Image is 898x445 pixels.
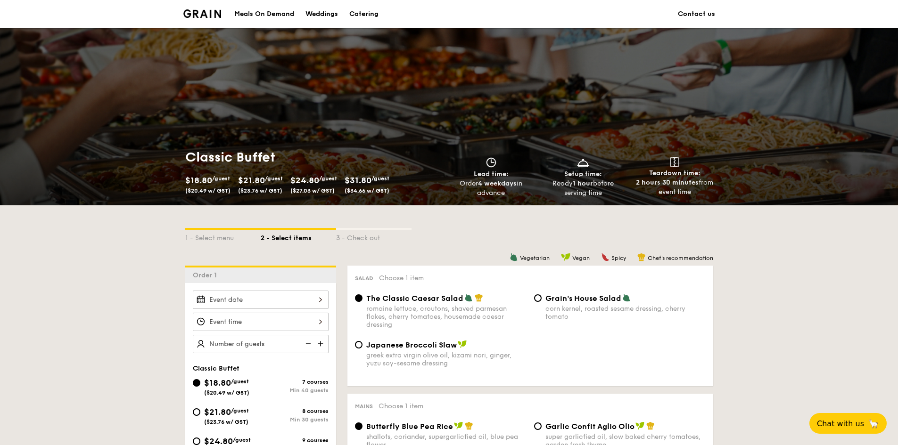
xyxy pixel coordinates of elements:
[193,408,200,416] input: $21.80/guest($23.76 w/ GST)8 coursesMin 30 guests
[809,413,887,434] button: Chat with us🦙
[545,294,621,303] span: Grain's House Salad
[183,9,222,18] img: Grain
[265,175,283,182] span: /guest
[185,175,212,186] span: $18.80
[474,170,509,178] span: Lead time:
[520,255,550,261] span: Vegetarian
[193,437,200,445] input: $24.80/guest($27.03 w/ GST)9 coursesMin 30 guests
[573,179,593,187] strong: 1 hour
[478,179,517,187] strong: 4 weekdays
[319,175,337,182] span: /guest
[204,389,249,396] span: ($20.49 w/ GST)
[261,379,329,385] div: 7 courses
[366,351,527,367] div: greek extra virgin olive oil, kizami nori, ginger, yuzu soy-sesame dressing
[636,178,699,186] strong: 2 hours 30 minutes
[449,179,534,198] div: Order in advance
[290,187,335,194] span: ($27.03 w/ GST)
[564,170,602,178] span: Setup time:
[233,437,251,443] span: /guest
[193,313,329,331] input: Event time
[355,275,373,282] span: Salad
[670,157,679,167] img: icon-teardown.65201eee.svg
[355,294,362,302] input: The Classic Caesar Saladromaine lettuce, croutons, shaved parmesan flakes, cherry tomatoes, house...
[534,294,542,302] input: Grain's House Saladcorn kernel, roasted sesame dressing, cherry tomato
[366,305,527,329] div: romaine lettuce, croutons, shaved parmesan flakes, cherry tomatoes, housemade caesar dressing
[572,255,590,261] span: Vegan
[366,422,453,431] span: Butterfly Blue Pea Rice
[193,379,200,387] input: $18.80/guest($20.49 w/ GST)7 coursesMin 40 guests
[261,230,336,243] div: 2 - Select items
[336,230,412,243] div: 3 - Check out
[868,418,879,429] span: 🦙
[454,421,463,430] img: icon-vegan.f8ff3823.svg
[212,175,230,182] span: /guest
[601,253,610,261] img: icon-spicy.37a8142b.svg
[231,407,249,414] span: /guest
[193,271,221,279] span: Order 1
[649,169,700,177] span: Teardown time:
[355,341,362,348] input: Japanese Broccoli Slawgreek extra virgin olive oil, kizami nori, ginger, yuzu soy-sesame dressing
[366,340,457,349] span: Japanese Broccoli Slaw
[204,419,248,425] span: ($23.76 w/ GST)
[204,378,231,388] span: $18.80
[817,419,864,428] span: Chat with us
[231,378,249,385] span: /guest
[345,187,389,194] span: ($34.66 w/ GST)
[510,253,518,261] img: icon-vegetarian.fe4039eb.svg
[193,291,329,309] input: Event date
[637,253,646,261] img: icon-chef-hat.a58ddaea.svg
[465,421,473,430] img: icon-chef-hat.a58ddaea.svg
[371,175,389,182] span: /guest
[379,274,424,282] span: Choose 1 item
[261,437,329,444] div: 9 courses
[648,255,713,261] span: Chef's recommendation
[238,175,265,186] span: $21.80
[458,340,467,348] img: icon-vegan.f8ff3823.svg
[261,387,329,394] div: Min 40 guests
[379,402,423,410] span: Choose 1 item
[541,179,625,198] div: Ready before serving time
[290,175,319,186] span: $24.80
[611,255,626,261] span: Spicy
[633,178,717,197] div: from event time
[185,149,445,166] h1: Classic Buffet
[561,253,570,261] img: icon-vegan.f8ff3823.svg
[545,305,706,321] div: corn kernel, roasted sesame dressing, cherry tomato
[646,421,655,430] img: icon-chef-hat.a58ddaea.svg
[193,364,239,372] span: Classic Buffet
[635,421,645,430] img: icon-vegan.f8ff3823.svg
[534,422,542,430] input: Garlic Confit Aglio Oliosuper garlicfied oil, slow baked cherry tomatoes, garden fresh thyme
[261,416,329,423] div: Min 30 guests
[300,335,314,353] img: icon-reduce.1d2dbef1.svg
[355,403,373,410] span: Mains
[345,175,371,186] span: $31.80
[622,293,631,302] img: icon-vegetarian.fe4039eb.svg
[366,294,463,303] span: The Classic Caesar Salad
[314,335,329,353] img: icon-add.58712e84.svg
[355,422,362,430] input: Butterfly Blue Pea Riceshallots, coriander, supergarlicfied oil, blue pea flower
[484,157,498,168] img: icon-clock.2db775ea.svg
[545,422,634,431] span: Garlic Confit Aglio Olio
[204,407,231,417] span: $21.80
[193,335,329,353] input: Number of guests
[576,157,590,168] img: icon-dish.430c3a2e.svg
[183,9,222,18] a: Logotype
[185,187,231,194] span: ($20.49 w/ GST)
[238,187,282,194] span: ($23.76 w/ GST)
[464,293,473,302] img: icon-vegetarian.fe4039eb.svg
[475,293,483,302] img: icon-chef-hat.a58ddaea.svg
[261,408,329,414] div: 8 courses
[185,230,261,243] div: 1 - Select menu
